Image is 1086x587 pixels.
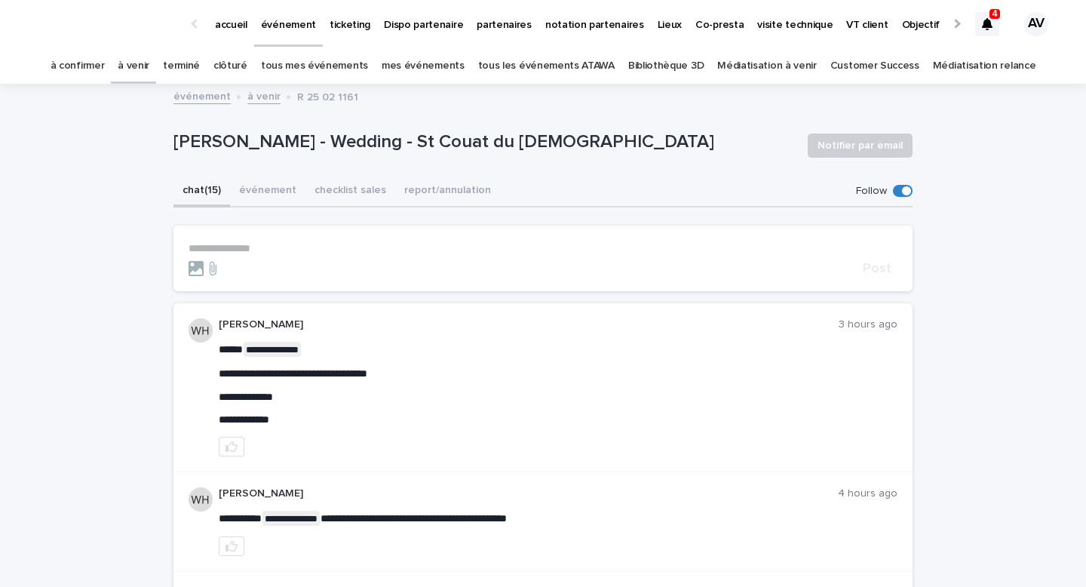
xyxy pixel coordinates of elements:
a: Médiatisation à venir [717,48,817,84]
p: [PERSON_NAME] [219,487,838,500]
p: [PERSON_NAME] [219,318,839,331]
p: 3 hours ago [839,318,897,331]
a: tous mes événements [261,48,368,84]
p: R 25 02 1161 [297,88,358,104]
a: Médiatisation relance [933,48,1036,84]
img: Ls34BcGeRexTGTNfXpUC [30,9,176,39]
p: [PERSON_NAME] - Wedding - St Couat du [DEMOGRAPHIC_DATA] [173,131,796,153]
span: Post [863,262,891,275]
button: Notifier par email [808,134,913,158]
a: à venir [118,48,149,84]
a: terminé [163,48,200,84]
button: chat (15) [173,176,230,207]
button: checklist sales [305,176,395,207]
p: Follow [856,185,887,198]
a: à venir [247,87,281,104]
button: like this post [219,536,244,556]
a: événement [173,87,231,104]
p: 4 hours ago [838,487,897,500]
a: Bibliothèque 3D [628,48,704,84]
a: à confirmer [51,48,105,84]
a: Customer Success [830,48,919,84]
div: 4 [975,12,999,36]
p: 4 [992,8,998,19]
a: tous les événements ATAWA [478,48,615,84]
button: événement [230,176,305,207]
a: mes événements [382,48,465,84]
button: like this post [219,437,244,456]
a: clôturé [213,48,247,84]
div: AV [1024,12,1048,36]
span: Notifier par email [818,138,903,153]
button: report/annulation [395,176,500,207]
button: Post [857,262,897,275]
